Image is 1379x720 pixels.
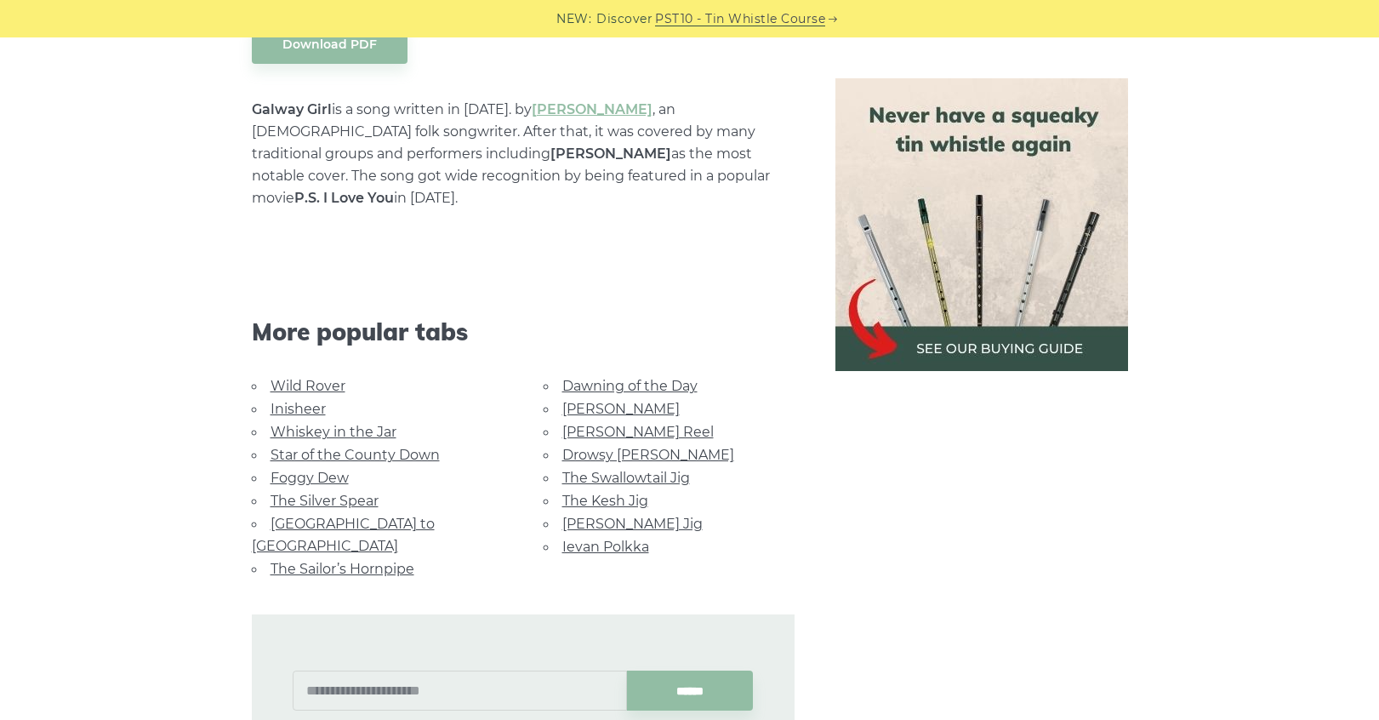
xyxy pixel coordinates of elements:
[562,447,734,463] a: Drowsy [PERSON_NAME]
[556,9,591,29] span: NEW:
[271,447,440,463] a: Star of the County Down
[596,9,652,29] span: Discover
[252,101,332,117] strong: Galway Girl
[271,378,345,394] a: Wild Rover
[655,9,825,29] a: PST10 - Tin Whistle Course
[532,101,652,117] a: [PERSON_NAME]
[252,317,795,346] span: More popular tabs
[562,378,698,394] a: Dawning of the Day
[271,424,396,440] a: Whiskey in the Jar
[562,401,680,417] a: [PERSON_NAME]
[271,401,326,417] a: Inisheer
[294,190,394,206] strong: P.S. I Love You
[562,539,649,555] a: Ievan Polkka
[252,516,435,554] a: [GEOGRAPHIC_DATA] to [GEOGRAPHIC_DATA]
[562,470,690,486] a: The Swallowtail Jig
[252,99,795,209] p: is a song written in [DATE]. by , an [DEMOGRAPHIC_DATA] folk songwriter. After that, it was cover...
[271,561,414,577] a: The Sailor’s Hornpipe
[835,78,1128,371] img: tin whistle buying guide
[252,24,407,64] a: Download PDF
[271,493,379,509] a: The Silver Spear
[562,516,703,532] a: [PERSON_NAME] Jig
[562,493,648,509] a: The Kesh Jig
[271,470,349,486] a: Foggy Dew
[550,146,671,162] strong: [PERSON_NAME]
[562,424,714,440] a: [PERSON_NAME] Reel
